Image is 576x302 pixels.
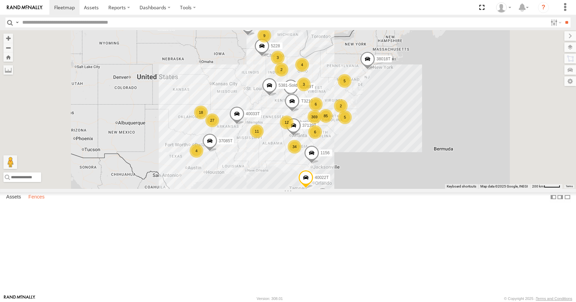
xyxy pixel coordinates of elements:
[308,110,321,124] div: 369
[288,140,301,154] div: 34
[295,58,309,72] div: 4
[557,192,564,202] label: Dock Summary Table to the Right
[280,116,293,129] div: 12
[219,138,233,143] span: 37085T
[309,97,323,111] div: 6
[257,29,271,43] div: 9
[315,175,329,180] span: 40022T
[3,65,13,75] label: Measure
[504,297,572,301] div: © Copyright 2025 -
[530,184,562,189] button: Map Scale: 200 km per 44 pixels
[321,151,330,156] span: 1156
[3,155,17,169] button: Drag Pegman onto the map to open Street View
[564,192,571,202] label: Hide Summary Table
[447,184,476,189] button: Keyboard shortcuts
[3,193,24,202] label: Assets
[3,34,13,43] button: Zoom in
[271,44,280,49] span: 5228
[566,185,573,188] a: Terms (opens in new tab)
[271,51,285,64] div: 3
[25,193,48,202] label: Fences
[334,99,348,113] div: 2
[4,295,35,302] a: Visit our Website
[3,52,13,62] button: Zoom Home
[275,63,288,76] div: 2
[548,17,563,27] label: Search Filter Options
[297,77,311,91] div: 3
[338,110,352,124] div: 5
[278,83,297,88] span: 5381-Sold
[338,74,351,88] div: 5
[550,192,557,202] label: Dock Summary Table to the Left
[494,2,514,13] div: Todd Sigmon
[536,297,572,301] a: Terms and Conditions
[302,123,316,128] span: 37139T
[7,5,43,10] img: rand-logo.svg
[3,43,13,52] button: Zoom out
[301,99,313,104] span: T3210
[480,184,528,188] span: Map data ©2025 Google, INEGI
[246,111,260,116] span: 40033T
[319,109,333,123] div: 85
[205,113,219,127] div: 27
[308,125,322,139] div: 6
[532,184,544,188] span: 200 km
[376,57,391,61] span: 38018T
[194,106,208,119] div: 18
[538,2,549,13] i: ?
[564,76,576,86] label: Map Settings
[250,124,264,138] div: 11
[257,297,283,301] div: Version: 308.01
[14,17,20,27] label: Search Query
[190,144,203,158] div: 4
